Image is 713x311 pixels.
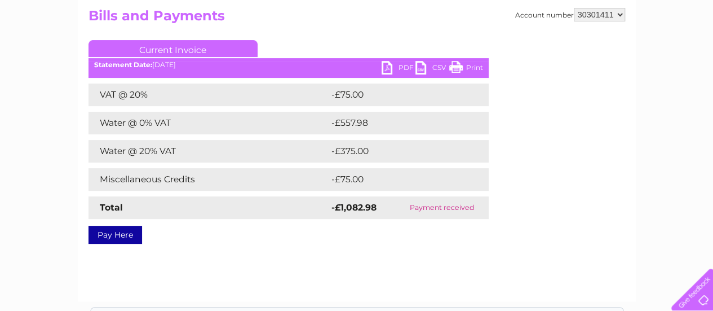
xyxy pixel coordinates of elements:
[396,196,489,219] td: Payment received
[543,48,568,56] a: Energy
[88,226,142,244] a: Pay Here
[88,168,329,191] td: Miscellaneous Credits
[94,60,152,69] b: Statement Date:
[615,48,631,56] a: Blog
[676,48,702,56] a: Log out
[515,48,536,56] a: Water
[382,61,415,77] a: PDF
[329,168,468,191] td: -£75.00
[88,84,329,106] td: VAT @ 20%
[449,61,483,77] a: Print
[331,202,377,213] strong: -£1,082.98
[88,112,329,134] td: Water @ 0% VAT
[329,112,470,134] td: -£557.98
[501,6,578,20] a: 0333 014 3131
[329,84,468,106] td: -£75.00
[100,202,123,213] strong: Total
[91,6,623,55] div: Clear Business is a trading name of Verastar Limited (registered in [GEOGRAPHIC_DATA] No. 3667643...
[25,29,82,64] img: logo.png
[638,48,666,56] a: Contact
[88,140,329,163] td: Water @ 20% VAT
[515,8,625,21] div: Account number
[329,140,470,163] td: -£375.00
[415,61,449,77] a: CSV
[574,48,608,56] a: Telecoms
[88,40,258,57] a: Current Invoice
[88,8,625,29] h2: Bills and Payments
[88,61,489,69] div: [DATE]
